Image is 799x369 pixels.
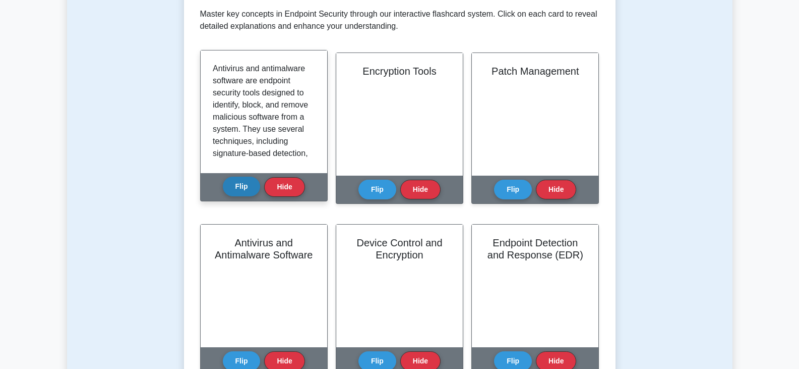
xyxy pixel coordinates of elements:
button: Flip [494,180,532,199]
button: Hide [536,180,576,199]
h2: Patch Management [484,65,586,77]
p: Master key concepts in Endpoint Security through our interactive flashcard system. Click on each ... [200,8,599,32]
button: Flip [223,177,261,196]
h2: Antivirus and Antimalware Software [213,237,315,261]
h2: Encryption Tools [348,65,451,77]
h2: Device Control and Encryption [348,237,451,261]
button: Hide [400,180,441,199]
h2: Endpoint Detection and Response (EDR) [484,237,586,261]
button: Hide [264,177,304,197]
button: Flip [358,180,396,199]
